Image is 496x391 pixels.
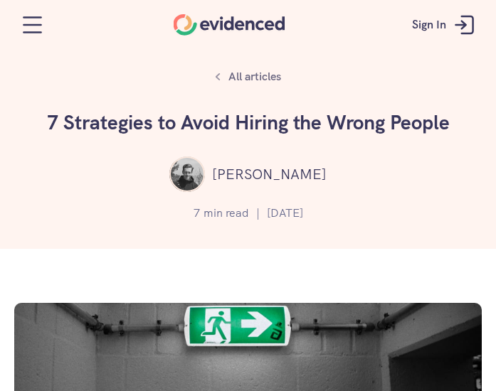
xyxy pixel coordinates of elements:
[174,14,285,36] a: Home
[194,204,200,223] p: 7
[401,4,489,46] a: Sign In
[256,204,260,223] p: |
[228,68,281,86] p: All articles
[207,64,289,90] a: All articles
[212,163,327,186] p: [PERSON_NAME]
[169,156,205,192] img: ""
[412,16,446,34] p: Sign In
[204,204,249,223] p: min read
[267,204,303,223] p: [DATE]
[35,111,462,135] h1: 7 Strategies to Avoid Hiring the Wrong People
